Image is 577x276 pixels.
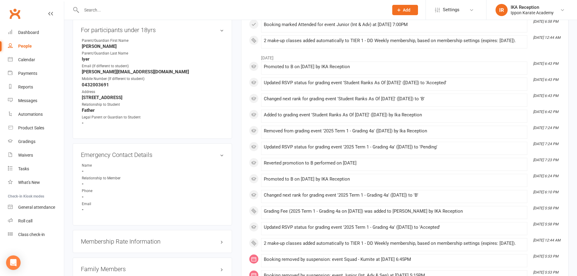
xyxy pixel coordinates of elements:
[264,241,525,246] div: 2 make-up classes added automatically to TIER 1 - DD Weekly membership, based on membership setti...
[82,181,224,187] strong: -
[392,5,418,15] button: Add
[18,44,32,48] div: People
[8,135,64,148] a: Gradings
[81,266,224,272] h3: Family Members
[82,163,132,168] div: Name
[264,80,525,85] div: Updated RSVP status for grading event 'Student Ranks As Of [DATE]' ([DATE]) to 'Accepted'
[533,174,558,178] i: [DATE] 6:24 PM
[18,71,37,76] div: Payments
[82,56,224,62] strong: Iyer
[8,26,64,39] a: Dashboard
[82,108,224,113] strong: Father
[533,110,558,114] i: [DATE] 6:42 PM
[81,238,224,245] h3: Membership Rate Information
[8,214,64,228] a: Roll call
[8,162,64,176] a: Tasks
[264,38,525,43] div: 2 make-up classes added automatically to TIER 1 - DD Weekly membership, based on membership setti...
[264,161,525,166] div: Reverted promotion to B performed on [DATE]
[533,206,558,210] i: [DATE] 5:58 PM
[496,4,508,16] div: IR
[264,209,525,214] div: Grading Fee (2025 Term 1 - Grading 4a on [DATE]) was added to [PERSON_NAME] by IKA Reception
[18,85,33,89] div: Reports
[18,180,40,185] div: What's New
[82,51,132,56] div: Parent/Guardian Last Name
[264,177,525,182] div: Promoted to B on [DATE] by IKA Reception
[18,30,39,35] div: Dashboard
[80,6,384,14] input: Search...
[533,158,558,162] i: [DATE] 7:23 PM
[18,139,35,144] div: Gradings
[82,89,132,95] div: Address
[81,27,224,33] h3: For participants under 18yrs
[6,255,21,270] div: Open Intercom Messenger
[18,232,45,237] div: Class check-in
[264,96,525,101] div: Changed next rank for grading event 'Student Ranks As Of [DATE]' ([DATE]) to 'B'
[82,38,132,44] div: Parent/Guardian First Name
[403,8,410,12] span: Add
[82,188,132,194] div: Phone
[533,222,558,226] i: [DATE] 5:58 PM
[511,10,554,15] div: Ippon Karate Academy
[18,218,32,223] div: Roll call
[8,176,64,189] a: What's New
[18,112,43,117] div: Automations
[82,207,224,212] strong: -
[82,82,224,88] strong: 0432003691
[8,108,64,121] a: Automations
[18,153,33,158] div: Waivers
[82,115,141,120] div: Legal Parent or Guardian to Student
[82,76,144,82] div: Mobile Number (If different to student)
[8,94,64,108] a: Messages
[18,205,55,210] div: General attendance
[82,201,132,207] div: Email
[8,67,64,80] a: Payments
[8,228,64,241] a: Class kiosk mode
[264,225,525,230] div: Updated RSVP status for grading event '2025 Term 1 - Grading 4a' ([DATE]) to 'Accepted'
[264,257,525,262] div: Booking removed by suspension: event Squad - Kumite at [DATE] 6:45PM
[533,142,558,146] i: [DATE] 7:24 PM
[82,63,132,69] div: Email (If different to student)
[82,102,132,108] div: Relationship to Student
[8,53,64,67] a: Calendar
[8,39,64,53] a: People
[443,3,459,17] span: Settings
[533,19,558,24] i: [DATE] 6:58 PM
[82,120,224,126] strong: -
[8,80,64,94] a: Reports
[511,5,554,10] div: IKA Reception
[533,94,558,98] i: [DATE] 6:43 PM
[82,168,224,174] strong: -
[533,78,558,82] i: [DATE] 6:43 PM
[82,175,132,181] div: Relationship to Member
[7,6,22,21] a: Clubworx
[264,145,525,150] div: Updated RSVP status for grading event '2025 Term 1 - Grading 4a' ([DATE]) to 'Pending'
[18,125,44,130] div: Product Sales
[18,57,35,62] div: Calendar
[533,254,558,258] i: [DATE] 5:53 PM
[82,69,224,75] strong: [PERSON_NAME][EMAIL_ADDRESS][DOMAIN_NAME]
[8,121,64,135] a: Product Sales
[18,166,29,171] div: Tasks
[533,35,560,40] i: [DATE] 12:44 AM
[8,148,64,162] a: Waivers
[533,190,558,194] i: [DATE] 6:10 PM
[264,112,525,118] div: Added to grading event 'Student Ranks As Of [DATE]' ([DATE]) by Ika Reception
[533,62,558,66] i: [DATE] 6:43 PM
[82,194,224,200] strong: -
[81,151,224,158] h3: Emergency Contact Details
[533,238,560,242] i: [DATE] 12:44 AM
[18,98,37,103] div: Messages
[264,193,525,198] div: Changed next rank for grading event '2025 Term 1 - Grading 4a' ([DATE]) to 'B'
[533,270,558,274] i: [DATE] 5:53 PM
[249,52,561,61] li: [DATE]
[264,128,525,134] div: Removed from grading event '2025 Term 1 - Grading 4a' ([DATE]) by Ika Reception
[264,22,525,27] div: Booking marked Attended for event Junior (Int & Adv) at [DATE] 7:00PM
[533,126,558,130] i: [DATE] 7:24 PM
[82,44,224,49] strong: [PERSON_NAME]
[264,64,525,69] div: Promoted to B on [DATE] by IKA Reception
[82,95,224,100] strong: [STREET_ADDRESS]
[8,201,64,214] a: General attendance kiosk mode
